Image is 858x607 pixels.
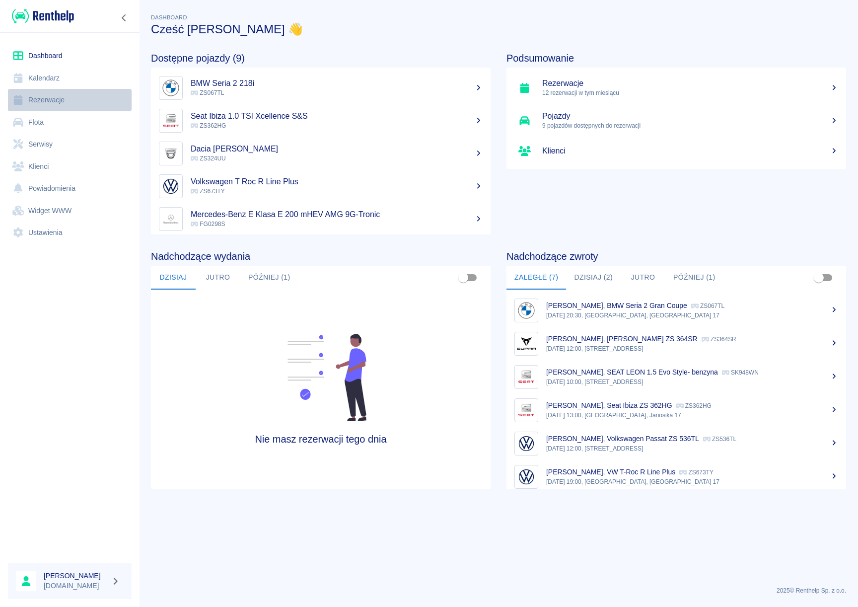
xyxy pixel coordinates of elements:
img: Image [161,144,180,163]
a: Klienci [506,137,846,165]
span: FG0298S [191,221,225,228]
h5: BMW Seria 2 218i [191,78,483,88]
p: 12 rezerwacji w tym miesiącu [542,88,838,97]
h4: Podsumowanie [506,52,846,64]
h5: Klienci [542,146,838,156]
button: Później (1) [240,266,298,290]
img: Image [517,467,536,486]
p: [PERSON_NAME], [PERSON_NAME] ZS 364SR [546,335,698,343]
button: Jutro [196,266,240,290]
img: Image [161,177,180,196]
h5: Pojazdy [542,111,838,121]
a: Serwisy [8,133,132,155]
p: [DOMAIN_NAME] [44,581,107,591]
span: ZS324UU [191,155,226,162]
a: ImageSeat Ibiza 1.0 TSI Xcellence S&S ZS362HG [151,104,491,137]
button: Zwiń nawigację [117,11,132,24]
p: 9 pojazdów dostępnych do rezerwacji [542,121,838,130]
img: Image [517,434,536,453]
p: SK948WN [722,369,759,376]
a: ImageVolkswagen T Roc R Line Plus ZS673TY [151,170,491,203]
h4: Nadchodzące zwroty [506,250,846,262]
a: Rezerwacje [8,89,132,111]
p: [PERSON_NAME], BMW Seria 2 Gran Coupe [546,302,687,309]
a: Pojazdy9 pojazdów dostępnych do rezerwacji [506,104,846,137]
p: ZS364SR [702,336,736,343]
p: [PERSON_NAME], Volkswagen Passat ZS 536TL [546,435,699,443]
a: Powiadomienia [8,177,132,200]
p: [PERSON_NAME], Seat Ibiza ZS 362HG [546,401,672,409]
img: Image [517,334,536,353]
img: Image [161,210,180,228]
p: [DATE] 20:30, [GEOGRAPHIC_DATA], [GEOGRAPHIC_DATA] 17 [546,311,838,320]
a: Widget WWW [8,200,132,222]
img: Image [517,368,536,386]
a: Image[PERSON_NAME], BMW Seria 2 Gran Coupe ZS067TL[DATE] 20:30, [GEOGRAPHIC_DATA], [GEOGRAPHIC_DA... [506,294,846,327]
h5: Volkswagen T Roc R Line Plus [191,177,483,187]
span: ZS067TL [191,89,224,96]
a: ImageBMW Seria 2 218i ZS067TL [151,72,491,104]
h4: Nadchodzące wydania [151,250,491,262]
p: ZS362HG [676,402,712,409]
a: Kalendarz [8,67,132,89]
a: Image[PERSON_NAME], SEAT LEON 1.5 Evo Style- benzyna SK948WN[DATE] 10:00, [STREET_ADDRESS] [506,360,846,393]
a: Klienci [8,155,132,178]
a: Image[PERSON_NAME], Seat Ibiza ZS 362HG ZS362HG[DATE] 13:00, [GEOGRAPHIC_DATA], Janosika 17 [506,393,846,427]
p: [PERSON_NAME], SEAT LEON 1.5 Evo Style- benzyna [546,368,718,376]
p: ZS673TY [679,469,714,476]
span: Pokaż przypisane tylko do mnie [454,268,473,287]
h5: Dacia [PERSON_NAME] [191,144,483,154]
img: Image [161,78,180,97]
p: [DATE] 12:00, [STREET_ADDRESS] [546,444,838,453]
a: ImageDacia [PERSON_NAME] ZS324UU [151,137,491,170]
h4: Nie masz rezerwacji tego dnia [194,433,448,445]
a: ImageMercedes-Benz E Klasa E 200 mHEV AMG 9G-Tronic FG0298S [151,203,491,235]
h6: [PERSON_NAME] [44,571,107,581]
span: Pokaż przypisane tylko do mnie [809,268,828,287]
button: Dzisiaj (2) [566,266,621,290]
a: Dashboard [8,45,132,67]
button: Później (1) [665,266,723,290]
p: [DATE] 10:00, [STREET_ADDRESS] [546,378,838,386]
a: Image[PERSON_NAME], VW T-Roc R Line Plus ZS673TY[DATE] 19:00, [GEOGRAPHIC_DATA], [GEOGRAPHIC_DATA... [506,460,846,493]
p: [DATE] 19:00, [GEOGRAPHIC_DATA], [GEOGRAPHIC_DATA] 17 [546,477,838,486]
a: Flota [8,111,132,134]
h4: Dostępne pojazdy (9) [151,52,491,64]
h5: Seat Ibiza 1.0 TSI Xcellence S&S [191,111,483,121]
p: [DATE] 12:00, [STREET_ADDRESS] [546,344,838,353]
span: ZS673TY [191,188,225,195]
a: Image[PERSON_NAME], Volkswagen Passat ZS 536TL ZS536TL[DATE] 12:00, [STREET_ADDRESS] [506,427,846,460]
p: 2025 © Renthelp Sp. z o.o. [151,586,846,595]
img: Image [517,401,536,420]
span: Dashboard [151,14,187,20]
h5: Rezerwacje [542,78,838,88]
button: Jutro [621,266,665,290]
img: Image [517,301,536,320]
button: Zaległe (7) [506,266,566,290]
p: ZS067TL [691,303,724,309]
p: [PERSON_NAME], VW T-Roc R Line Plus [546,468,675,476]
span: ZS362HG [191,122,226,129]
button: Dzisiaj [151,266,196,290]
h5: Mercedes-Benz E Klasa E 200 mHEV AMG 9G-Tronic [191,210,483,220]
p: ZS536TL [703,436,736,443]
p: [DATE] 13:00, [GEOGRAPHIC_DATA], Janosika 17 [546,411,838,420]
a: Image[PERSON_NAME], [PERSON_NAME] ZS 364SR ZS364SR[DATE] 12:00, [STREET_ADDRESS] [506,327,846,360]
img: Renthelp logo [12,8,74,24]
a: Renthelp logo [8,8,74,24]
img: Image [161,111,180,130]
img: Fleet [257,334,385,421]
a: Ustawienia [8,222,132,244]
h3: Cześć [PERSON_NAME] 👋 [151,22,846,36]
a: Rezerwacje12 rezerwacji w tym miesiącu [506,72,846,104]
